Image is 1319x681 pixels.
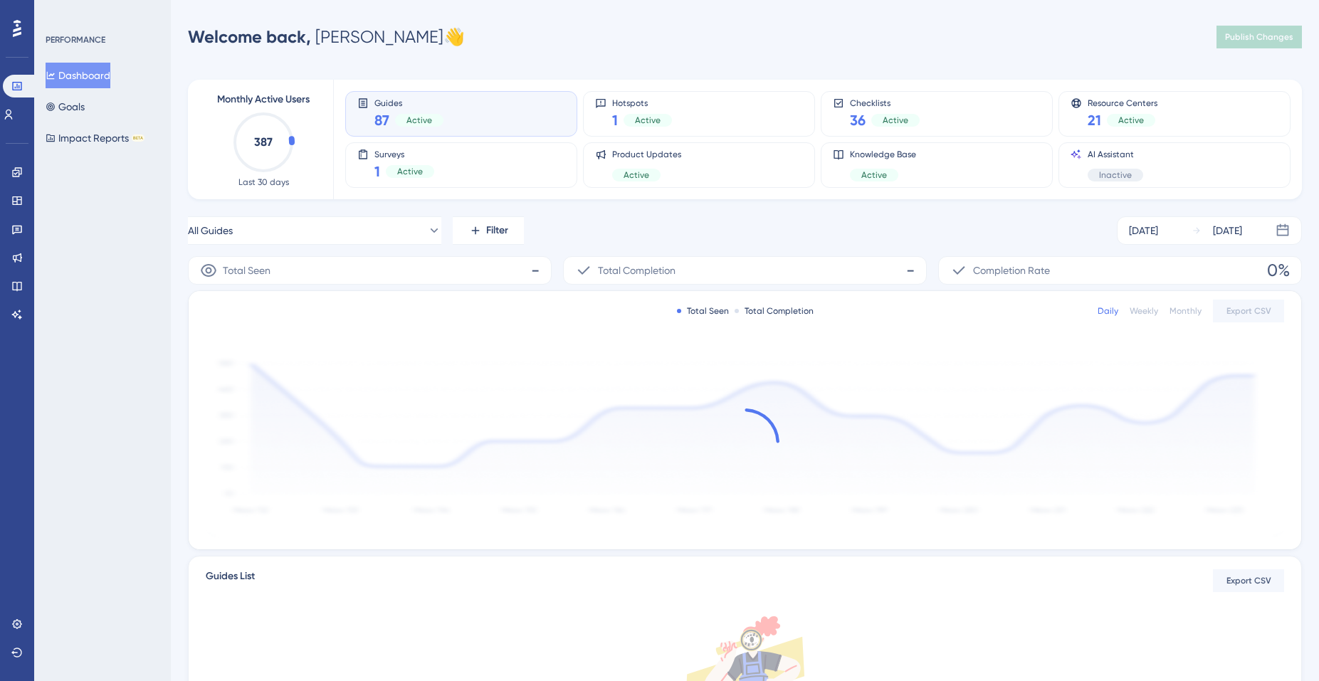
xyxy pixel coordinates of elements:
button: All Guides [188,216,441,245]
span: Filter [486,222,508,239]
span: 0% [1267,259,1290,282]
span: 1 [374,162,380,181]
span: Export CSV [1226,305,1271,317]
button: Export CSV [1213,569,1284,592]
button: Publish Changes [1216,26,1302,48]
span: Inactive [1099,169,1132,181]
span: Monthly Active Users [217,91,310,108]
span: - [906,259,915,282]
div: [PERSON_NAME] 👋 [188,26,465,48]
div: BETA [132,134,144,142]
button: Goals [46,94,85,120]
span: Active [883,115,908,126]
span: Total Seen [223,262,270,279]
div: Total Seen [677,305,729,317]
span: Active [635,115,661,126]
div: Monthly [1170,305,1202,317]
span: Product Updates [612,149,681,160]
span: AI Assistant [1088,149,1143,160]
span: Checklists [850,97,920,107]
span: 36 [850,110,866,130]
span: Completion Rate [973,262,1050,279]
div: [DATE] [1213,222,1242,239]
span: 1 [612,110,618,130]
span: Hotspots [612,97,672,107]
span: 21 [1088,110,1101,130]
span: Active [1118,115,1144,126]
span: Publish Changes [1225,31,1293,43]
div: Total Completion [735,305,814,317]
span: 87 [374,110,389,130]
text: 387 [254,135,273,149]
span: Total Completion [598,262,676,279]
span: Active [861,169,887,181]
span: - [531,259,540,282]
div: Daily [1098,305,1118,317]
span: All Guides [188,222,233,239]
button: Filter [453,216,524,245]
span: Active [624,169,649,181]
span: Surveys [374,149,434,159]
span: Guides List [206,568,255,593]
span: Active [397,166,423,177]
span: Welcome back, [188,26,311,47]
span: Active [406,115,432,126]
button: Export CSV [1213,300,1284,322]
button: Impact ReportsBETA [46,125,144,151]
span: Knowledge Base [850,149,916,160]
div: Weekly [1130,305,1158,317]
span: Export CSV [1226,575,1271,586]
div: PERFORMANCE [46,34,105,46]
span: Guides [374,97,443,107]
span: Resource Centers [1088,97,1157,107]
div: [DATE] [1129,222,1158,239]
button: Dashboard [46,63,110,88]
span: Last 30 days [238,176,289,188]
